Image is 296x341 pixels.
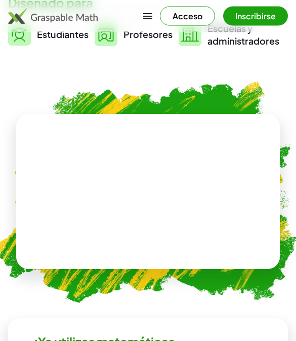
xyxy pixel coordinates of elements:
a: Estudiantes [8,22,89,48]
button: Inscribirse [223,7,288,26]
font: Estudiantes [37,29,89,41]
video: ¿Qué es esto? Es notación matemática dinámica. Esta notación desempeña un papel fundamental en có... [72,154,224,230]
iframe: Diálogo de Acceder con Google [88,10,286,164]
button: Acceso [160,7,215,26]
img: svg%3e [8,24,31,46]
